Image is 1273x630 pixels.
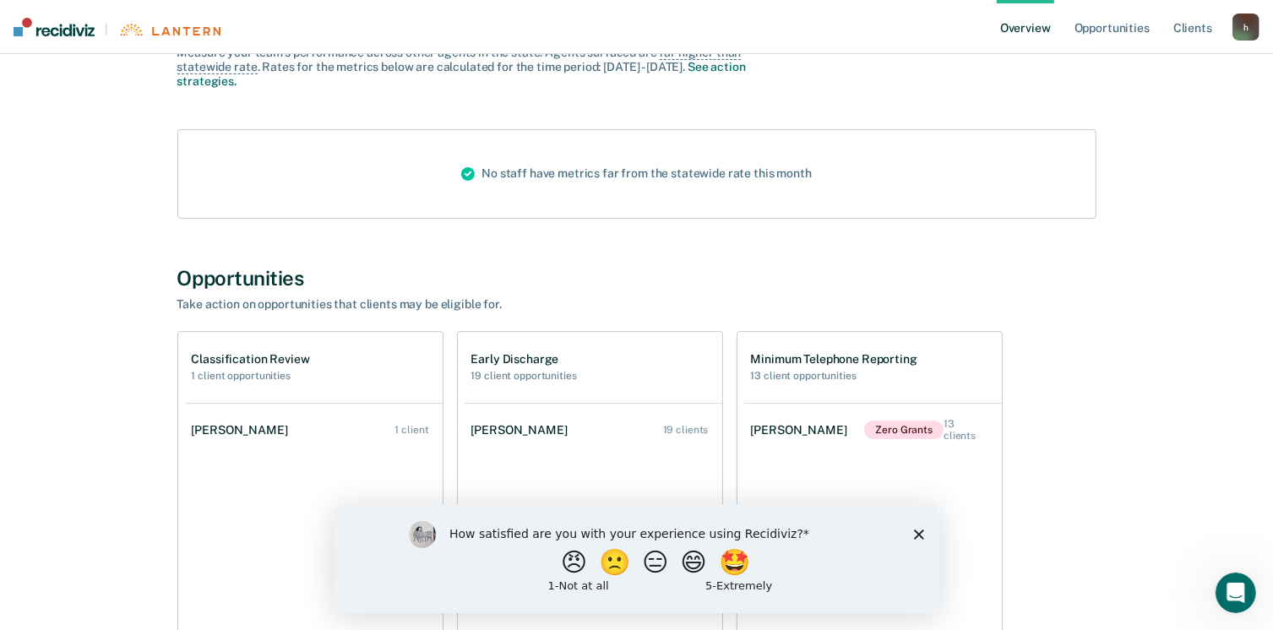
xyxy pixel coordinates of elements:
div: 19 clients [663,424,709,436]
iframe: Survey by Kim from Recidiviz [335,504,939,613]
span: far higher than statewide rate [177,46,742,74]
img: Recidiviz [14,18,95,36]
div: Measure your team’s performance across other agent s in the state. Agent s surfaced are . Rates f... [177,46,769,88]
div: [PERSON_NAME] [192,423,295,437]
a: [PERSON_NAME]Zero Grants 13 clients [744,401,1002,459]
iframe: Intercom live chat [1216,573,1256,613]
div: No staff have metrics far from the statewide rate this month [448,130,825,218]
h1: Minimum Telephone Reporting [751,352,917,367]
a: [PERSON_NAME] 1 client [185,406,443,454]
div: 13 clients [944,418,987,443]
div: Take action on opportunities that clients may be eligible for. [177,297,769,312]
span: | [95,22,118,36]
div: 1 client [394,424,428,436]
div: Opportunities [177,266,1096,291]
a: [PERSON_NAME] 19 clients [465,406,722,454]
h1: Early Discharge [471,352,577,367]
img: Lantern [118,24,220,36]
h2: 19 client opportunities [471,370,577,382]
h2: 1 client opportunities [192,370,310,382]
div: [PERSON_NAME] [751,423,854,437]
a: | [14,18,220,36]
a: See action strategies. [177,60,746,88]
div: [PERSON_NAME] [471,423,574,437]
button: h [1232,14,1259,41]
h1: Classification Review [192,352,310,367]
h2: 13 client opportunities [751,370,917,382]
span: Zero Grants [864,421,944,439]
